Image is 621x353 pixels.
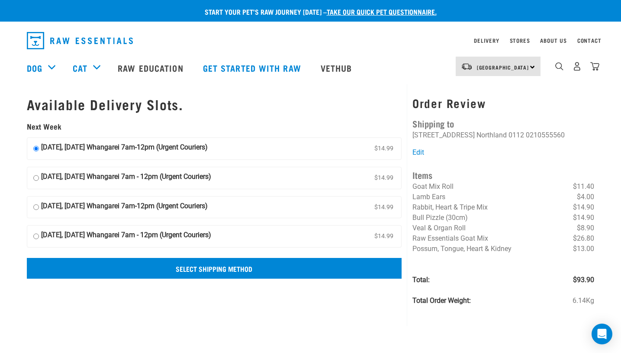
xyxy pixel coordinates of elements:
[41,172,211,184] strong: [DATE], [DATE] Whangarei 7am - 12pm (Urgent Couriers)
[476,131,524,139] li: Northland 0112
[33,142,39,155] input: [DATE], [DATE] Whangarei 7am-12pm (Urgent Couriers) $14.99
[573,62,582,71] img: user.png
[573,296,594,306] span: 6.14Kg
[540,39,566,42] a: About Us
[510,39,530,42] a: Stores
[33,172,39,184] input: [DATE], [DATE] Whangarei 7am - 12pm (Urgent Couriers) $14.99
[41,230,211,243] strong: [DATE], [DATE] Whangarei 7am - 12pm (Urgent Couriers)
[477,66,529,69] span: [GEOGRAPHIC_DATA]
[412,203,488,211] span: Rabbit, Heart & Tripe Mix
[412,182,454,191] span: Goat Mix Roll
[373,172,395,184] span: $14.99
[373,230,395,243] span: $14.99
[27,96,402,112] h1: Available Delivery Slots.
[20,29,602,53] nav: dropdown navigation
[373,142,395,155] span: $14.99
[33,230,39,243] input: [DATE], [DATE] Whangarei 7am - 12pm (Urgent Couriers) $14.99
[526,131,565,139] li: 0210555560
[474,39,499,42] a: Delivery
[573,233,594,244] span: $26.80
[109,51,194,85] a: Raw Education
[412,224,466,232] span: Veal & Organ Roll
[412,117,594,130] h4: Shipping to
[577,223,594,233] span: $8.90
[194,51,312,85] a: Get started with Raw
[555,62,563,70] img: home-icon-1@2x.png
[577,39,602,42] a: Contact
[412,148,424,156] a: Edit
[27,61,42,74] a: Dog
[412,276,430,284] strong: Total:
[27,122,402,131] h5: Next Week
[577,192,594,202] span: $4.00
[412,213,468,222] span: Bull Pizzle (30cm)
[412,234,488,242] span: Raw Essentials Goat Mix
[41,142,208,155] strong: [DATE], [DATE] Whangarei 7am-12pm (Urgent Couriers)
[412,96,594,110] h3: Order Review
[73,61,87,74] a: Cat
[573,244,594,254] span: $13.00
[573,213,594,223] span: $14.90
[412,193,445,201] span: Lamb Ears
[327,10,437,13] a: take our quick pet questionnaire.
[592,324,612,344] div: Open Intercom Messenger
[573,181,594,192] span: $11.40
[41,201,208,214] strong: [DATE], [DATE] Whangarei 7am-12pm (Urgent Couriers)
[27,32,133,49] img: Raw Essentials Logo
[33,201,39,214] input: [DATE], [DATE] Whangarei 7am-12pm (Urgent Couriers) $14.99
[373,201,395,214] span: $14.99
[412,131,475,139] li: [STREET_ADDRESS]
[590,62,599,71] img: home-icon@2x.png
[27,258,402,279] input: Select Shipping Method
[312,51,363,85] a: Vethub
[412,245,512,253] span: Possum, Tongue, Heart & Kidney
[573,202,594,213] span: $14.90
[412,168,594,181] h4: Items
[573,275,594,285] span: $93.90
[461,63,473,70] img: van-moving.png
[412,296,471,305] strong: Total Order Weight:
